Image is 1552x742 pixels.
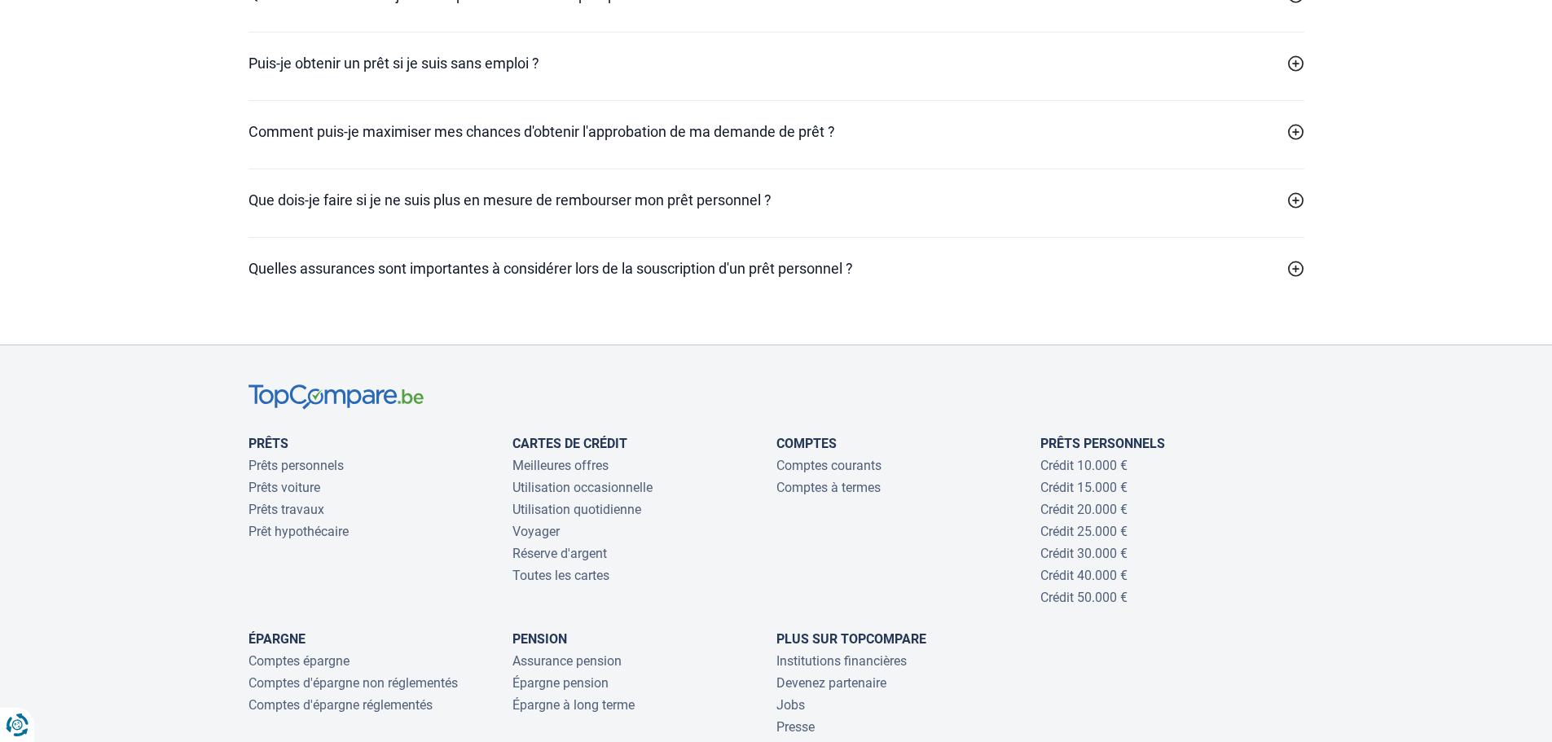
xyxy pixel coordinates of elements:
a: Pension [512,631,567,647]
a: Assurance pension [512,653,622,669]
h2: Quelles assurances sont importantes à considérer lors de la souscription d'un prêt personnel ? [248,257,853,279]
a: Prêt hypothécaire [248,524,349,539]
a: Comptes d'épargne non réglementés [248,675,458,691]
a: Utilisation quotidienne [512,502,641,517]
a: Crédit 30.000 € [1040,546,1128,561]
a: Devenez partenaire [776,675,886,691]
a: Plus sur TopCompare [776,631,926,647]
a: Meilleures offres [512,458,609,473]
h2: Que dois-je faire si je ne suis plus en mesure de rembourser mon prêt personnel ? [248,189,772,211]
a: Cartes de Crédit [512,436,627,451]
a: Épargne [248,631,306,647]
a: Réserve d'argent [512,546,607,561]
a: Comptes d'épargne réglementés [248,697,433,713]
a: Quelles assurances sont importantes à considérer lors de la souscription d'un prêt personnel ? [248,257,1304,279]
a: Crédit 15.000 € [1040,480,1128,495]
a: Comptes épargne [248,653,350,669]
a: Comptes [776,436,837,451]
h2: Comment puis-je maximiser mes chances d'obtenir l'approbation de ma demande de prêt ? [248,121,835,143]
a: Puis-je obtenir un prêt si je suis sans emploi ? [248,52,1304,74]
a: Crédit 25.000 € [1040,524,1128,539]
a: Prêts [248,436,288,451]
a: Crédit 20.000 € [1040,502,1128,517]
a: Institutions financières [776,653,907,669]
a: Crédit 40.000 € [1040,568,1128,583]
a: Comptes à termes [776,480,881,495]
a: Prêts travaux [248,502,324,517]
a: Prêts personnels [1040,436,1165,451]
a: Presse [776,719,815,735]
a: Crédit 10.000 € [1040,458,1128,473]
a: Utilisation occasionnelle [512,480,653,495]
a: Comptes courants [776,458,882,473]
a: Comment puis-je maximiser mes chances d'obtenir l'approbation de ma demande de prêt ? [248,121,1304,143]
h2: Puis-je obtenir un prêt si je suis sans emploi ? [248,52,539,74]
a: Que dois-je faire si je ne suis plus en mesure de rembourser mon prêt personnel ? [248,189,1304,211]
a: Épargne à long terme [512,697,635,713]
a: Jobs [776,697,805,713]
a: Toutes les cartes [512,568,609,583]
a: Prêts personnels [248,458,344,473]
img: TopCompare [248,384,424,410]
a: Épargne pension [512,675,609,691]
a: Crédit 50.000 € [1040,590,1128,605]
a: Voyager [512,524,560,539]
a: Prêts voiture [248,480,320,495]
